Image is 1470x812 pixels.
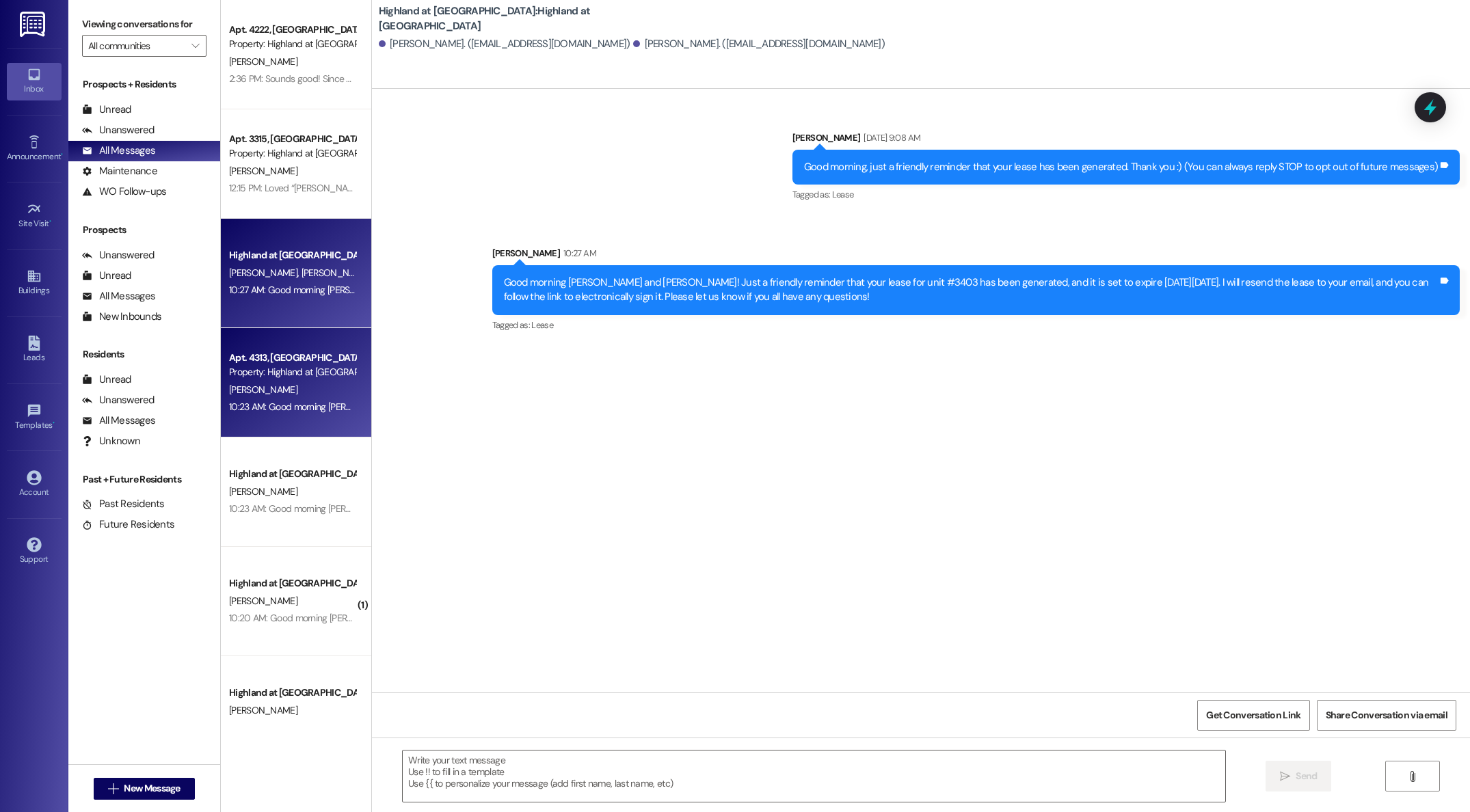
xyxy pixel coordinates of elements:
span: New Message [124,781,180,796]
div: 12:15 PM: Loved “[PERSON_NAME] (Highland at [GEOGRAPHIC_DATA]): Since we…” [229,182,552,194]
span: • [61,150,63,159]
span: • [49,217,51,226]
div: 10:23 AM: Good morning [PERSON_NAME], we received a package for you. [229,401,524,413]
span: [PERSON_NAME] [229,55,297,68]
a: Account [7,466,62,503]
button: Send [1266,761,1332,791]
div: Unknown [82,434,140,448]
span: • [53,418,55,428]
div: Residents [68,347,220,362]
i:  [191,40,199,51]
div: Unread [82,373,131,387]
a: Support [7,533,62,570]
div: Apt. 4222, [GEOGRAPHIC_DATA] at [GEOGRAPHIC_DATA] [229,23,356,37]
a: Leads [7,331,62,368]
span: Send [1296,769,1317,783]
div: [PERSON_NAME] [492,246,1460,265]
a: Site Visit • [7,198,62,234]
span: [PERSON_NAME] [229,485,297,498]
a: Buildings [7,265,62,301]
span: [PERSON_NAME] [229,704,297,716]
input: All communities [88,35,185,57]
i:  [108,783,118,794]
div: 10:23 AM: Good morning [PERSON_NAME], we received a package for you. [229,502,524,515]
div: Unread [82,103,131,117]
div: Maintenance [82,164,157,178]
i:  [1280,771,1290,782]
span: [PERSON_NAME] [229,165,297,177]
span: Lease [832,189,854,200]
div: Good morning, just a friendly reminder that your lease has been generated. Thank you :) (You can ... [804,160,1438,174]
div: Apt. 3315, [GEOGRAPHIC_DATA] at [GEOGRAPHIC_DATA] [229,132,356,146]
span: [PERSON_NAME] [229,267,302,279]
div: Property: Highland at [GEOGRAPHIC_DATA] [229,365,356,379]
button: New Message [94,778,195,800]
div: Unanswered [82,393,155,407]
i:  [1407,771,1417,782]
b: Highland at [GEOGRAPHIC_DATA]: Highland at [GEOGRAPHIC_DATA] [379,4,652,33]
div: Tagged as: [492,315,1460,335]
div: 10:27 AM: Good morning [PERSON_NAME] and [PERSON_NAME]! Just a friendly reminder that your lease ... [229,284,1457,296]
div: Unanswered [82,123,155,137]
div: New Inbounds [82,310,161,324]
div: [PERSON_NAME] [792,131,1460,150]
div: [PERSON_NAME]. ([EMAIL_ADDRESS][DOMAIN_NAME]) [379,37,630,51]
div: All Messages [82,414,155,428]
span: [PERSON_NAME] [229,595,297,607]
div: 2:36 PM: Sounds good! Since our office will be closed, please leave your key fobs, mailbox key, a... [229,72,988,85]
div: Unanswered [82,248,155,262]
span: [PERSON_NAME] [301,267,369,279]
div: Highland at [GEOGRAPHIC_DATA] [229,248,356,262]
div: Good morning [PERSON_NAME] and [PERSON_NAME]! Just a friendly reminder that your lease for unit #... [504,275,1438,305]
label: Viewing conversations for [82,14,206,35]
div: All Messages [82,289,155,303]
div: Tagged as: [792,185,1460,204]
span: Lease [531,319,553,331]
div: 10:27 AM [560,246,596,260]
div: Property: Highland at [GEOGRAPHIC_DATA] [229,37,356,51]
div: Future Residents [82,517,174,532]
div: Highland at [GEOGRAPHIC_DATA] [229,576,356,591]
span: [PERSON_NAME] [229,383,297,396]
div: All Messages [82,144,155,158]
div: [DATE] 9:08 AM [860,131,920,145]
div: Highland at [GEOGRAPHIC_DATA] [229,686,356,700]
img: ResiDesk Logo [20,12,48,37]
div: Past Residents [82,497,165,511]
div: Highland at [GEOGRAPHIC_DATA] [229,467,356,481]
button: Share Conversation via email [1317,700,1456,731]
div: Property: Highland at [GEOGRAPHIC_DATA] [229,146,356,161]
div: Past + Future Residents [68,472,220,487]
a: Templates • [7,399,62,436]
div: 10:20 AM: Good morning [PERSON_NAME]! Just a friendly reminder that your lease has been generated... [229,612,1441,624]
span: Get Conversation Link [1206,708,1300,722]
div: [PERSON_NAME]. ([EMAIL_ADDRESS][DOMAIN_NAME]) [633,37,885,51]
div: Prospects [68,223,220,237]
div: Prospects + Residents [68,77,220,92]
div: WO Follow-ups [82,185,166,199]
span: Share Conversation via email [1326,708,1447,722]
a: Inbox [7,63,62,100]
div: Apt. 4313, [GEOGRAPHIC_DATA] at [GEOGRAPHIC_DATA] [229,351,356,365]
div: Unread [82,269,131,283]
button: Get Conversation Link [1197,700,1309,731]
